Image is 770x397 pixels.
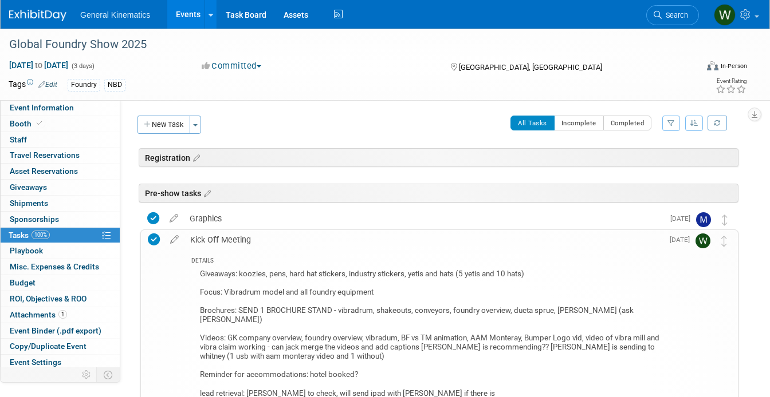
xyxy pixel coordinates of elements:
span: Event Binder (.pdf export) [10,326,101,335]
img: Whitney Swanson [696,233,710,248]
a: Attachments1 [1,307,120,323]
span: Travel Reservations [10,150,80,160]
a: Event Information [1,100,120,116]
span: General Kinematics [80,10,150,19]
span: [DATE] [670,236,696,244]
a: Playbook [1,243,120,259]
div: In-Person [720,62,747,70]
span: [DATE] [670,215,696,223]
div: Graphics [184,209,663,228]
span: ROI, Objectives & ROO [10,294,87,303]
td: Personalize Event Tab Strip [77,367,97,382]
a: Asset Reservations [1,164,120,179]
span: [GEOGRAPHIC_DATA], [GEOGRAPHIC_DATA] [459,63,602,72]
img: Whitney Swanson [714,4,736,26]
td: Toggle Event Tabs [97,367,120,382]
span: [DATE] [DATE] [9,60,69,70]
i: Move task [721,236,727,247]
a: Event Settings [1,355,120,370]
a: Edit sections [201,187,211,199]
span: 1 [58,310,67,319]
span: Shipments [10,199,48,208]
a: edit [164,213,184,224]
button: All Tasks [510,116,555,130]
a: edit [164,235,184,245]
a: Budget [1,275,120,291]
i: Move task [722,215,728,225]
img: Matthew Mangoni [696,212,711,227]
div: DETAILS [191,257,663,267]
span: Budget [10,278,36,287]
img: ExhibitDay [9,10,66,21]
a: Booth [1,116,120,132]
a: Tasks100% [1,228,120,243]
div: Registration [139,148,738,167]
button: Completed [603,116,652,130]
a: Edit [38,81,57,89]
a: ROI, Objectives & ROO [1,291,120,307]
span: Staff [10,135,27,144]
div: NBD [104,79,125,91]
a: Search [646,5,699,25]
button: New Task [137,116,190,134]
div: Foundry [68,79,100,91]
a: Event Binder (.pdf export) [1,323,120,339]
span: to [33,61,44,70]
span: 100% [32,231,50,239]
span: Misc. Expenses & Credits [10,262,99,271]
a: Copy/Duplicate Event [1,339,120,354]
span: (3 days) [70,62,95,70]
img: Format-Inperson.png [707,61,718,70]
div: Global Foundry Show 2025 [5,34,684,55]
span: Playbook [10,246,43,255]
a: Staff [1,132,120,148]
span: Copy/Duplicate Event [10,342,87,351]
a: Refresh [708,116,727,130]
span: Tasks [9,231,50,240]
span: Search [662,11,688,19]
div: Event Format [638,59,747,77]
a: Giveaways [1,180,120,195]
div: Kick Off Meeting [184,230,663,249]
span: Asset Reservations [10,166,78,176]
i: Booth reservation complete [37,120,42,126]
span: Giveaways [10,182,47,192]
button: Incomplete [554,116,604,130]
span: Booth [10,119,45,128]
a: Sponsorships [1,212,120,227]
span: Attachments [10,310,67,319]
div: Event Rating [716,78,747,84]
a: Misc. Expenses & Credits [1,259,120,275]
a: Shipments [1,196,120,211]
button: Committed [198,60,266,72]
a: Travel Reservations [1,148,120,163]
a: Edit sections [190,152,200,163]
div: Pre-show tasks [139,184,738,203]
span: Sponsorships [10,215,59,224]
td: Tags [9,78,57,92]
span: Event Settings [10,358,61,367]
span: Event Information [10,103,74,112]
